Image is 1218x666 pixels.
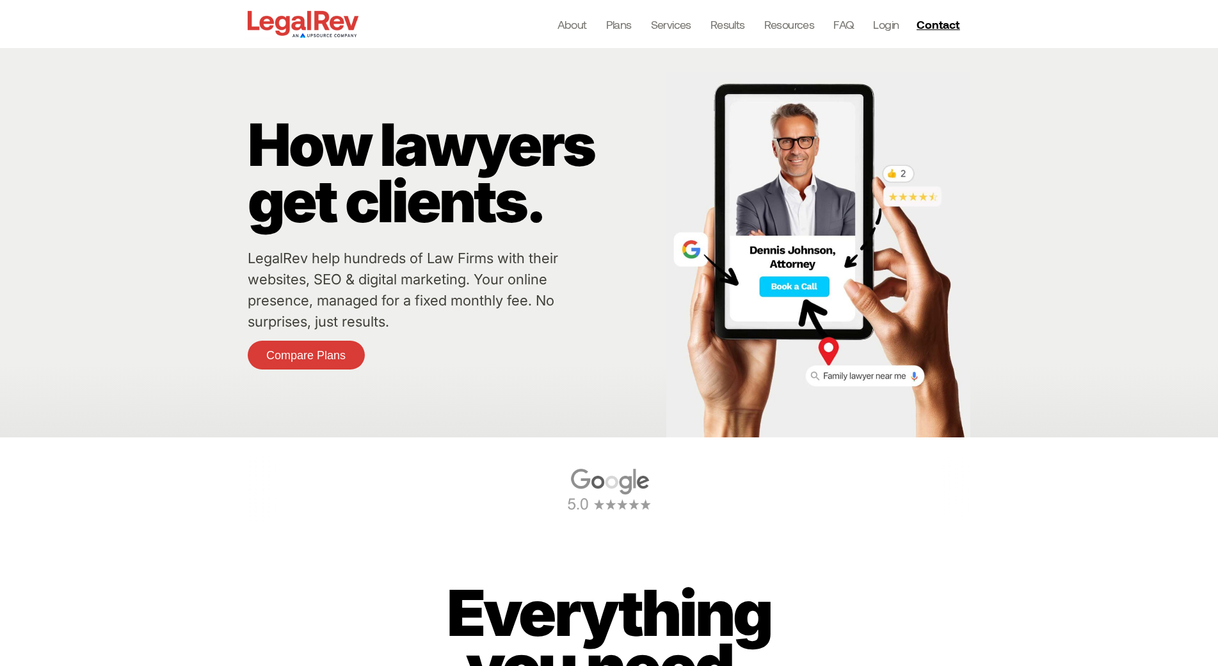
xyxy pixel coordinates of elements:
a: Compare Plans [248,341,365,370]
a: FAQ [833,15,854,33]
a: Plans [606,15,632,33]
a: Login [873,15,899,33]
nav: Menu [557,15,899,33]
a: Results [710,15,745,33]
div: 1 of 6 [244,457,974,522]
a: LegalRev help hundreds of Law Firms with their websites, SEO & digital marketing. Your online pre... [248,250,558,330]
a: About [557,15,587,33]
a: Contact [911,14,968,35]
span: Contact [917,19,959,30]
a: Resources [764,15,815,33]
div: Carousel [244,457,974,522]
span: Compare Plans [266,350,346,361]
p: How lawyers get clients. [248,117,660,229]
a: Services [651,15,691,33]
